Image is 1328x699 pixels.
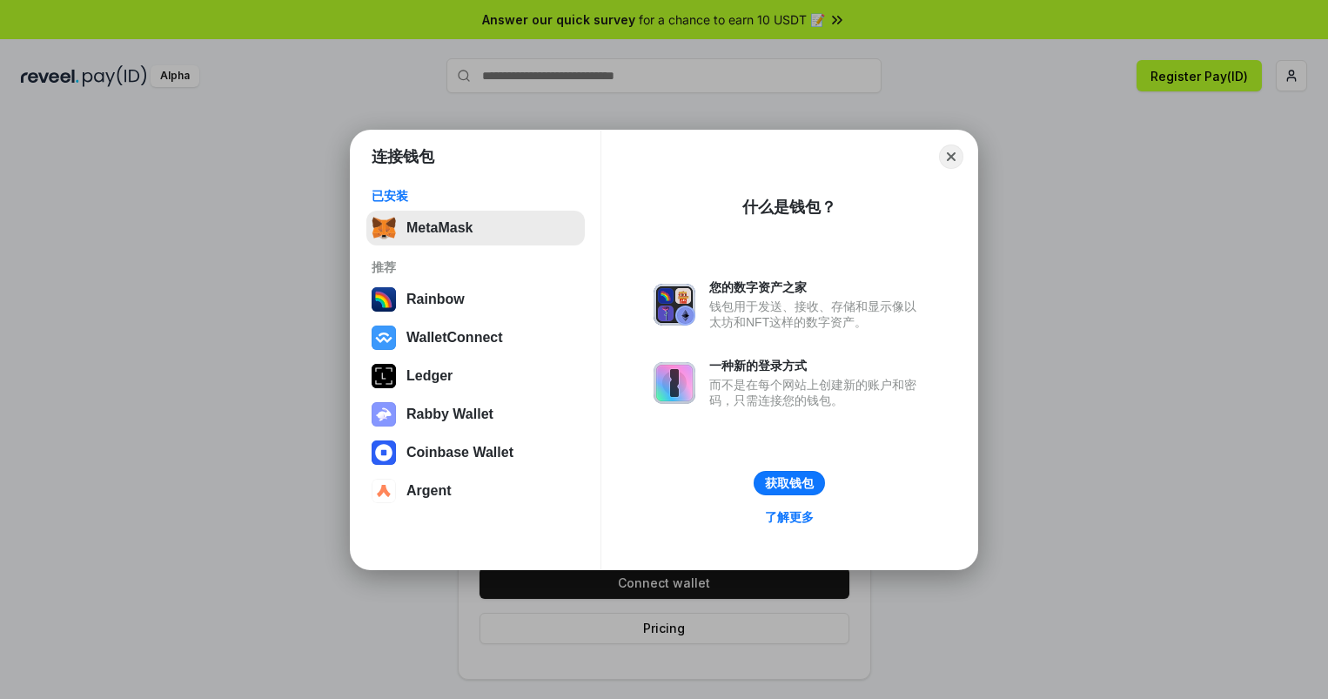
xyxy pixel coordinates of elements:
img: svg+xml,%3Csvg%20width%3D%2228%22%20height%3D%2228%22%20viewBox%3D%220%200%2028%2028%22%20fill%3D... [372,440,396,465]
img: svg+xml,%3Csvg%20fill%3D%22none%22%20height%3D%2233%22%20viewBox%3D%220%200%2035%2033%22%20width%... [372,216,396,240]
div: MetaMask [406,220,473,236]
button: Argent [366,474,585,508]
div: Argent [406,483,452,499]
img: svg+xml,%3Csvg%20width%3D%2228%22%20height%3D%2228%22%20viewBox%3D%220%200%2028%2028%22%20fill%3D... [372,479,396,503]
div: Ledger [406,368,453,384]
img: svg+xml,%3Csvg%20xmlns%3D%22http%3A%2F%2Fwww.w3.org%2F2000%2Fsvg%22%20fill%3D%22none%22%20viewBox... [654,362,695,404]
img: svg+xml,%3Csvg%20xmlns%3D%22http%3A%2F%2Fwww.w3.org%2F2000%2Fsvg%22%20fill%3D%22none%22%20viewBox... [654,284,695,326]
div: 推荐 [372,259,580,275]
div: Rainbow [406,292,465,307]
button: Rainbow [366,282,585,317]
div: 钱包用于发送、接收、存储和显示像以太坊和NFT这样的数字资产。 [709,299,925,330]
h1: 连接钱包 [372,146,434,167]
div: 获取钱包 [765,475,814,491]
div: 一种新的登录方式 [709,358,925,373]
button: Ledger [366,359,585,393]
img: svg+xml,%3Csvg%20width%3D%22120%22%20height%3D%22120%22%20viewBox%3D%220%200%20120%20120%22%20fil... [372,287,396,312]
button: WalletConnect [366,320,585,355]
button: MetaMask [366,211,585,245]
div: 什么是钱包？ [742,197,836,218]
div: 已安装 [372,188,580,204]
button: Coinbase Wallet [366,435,585,470]
img: svg+xml,%3Csvg%20xmlns%3D%22http%3A%2F%2Fwww.w3.org%2F2000%2Fsvg%22%20fill%3D%22none%22%20viewBox... [372,402,396,427]
div: 您的数字资产之家 [709,279,925,295]
div: 而不是在每个网站上创建新的账户和密码，只需连接您的钱包。 [709,377,925,408]
button: Rabby Wallet [366,397,585,432]
a: 了解更多 [755,506,824,528]
div: 了解更多 [765,509,814,525]
div: Rabby Wallet [406,407,493,422]
div: Coinbase Wallet [406,445,513,460]
button: Close [939,145,963,169]
img: svg+xml,%3Csvg%20xmlns%3D%22http%3A%2F%2Fwww.w3.org%2F2000%2Fsvg%22%20width%3D%2228%22%20height%3... [372,364,396,388]
button: 获取钱包 [754,471,825,495]
div: WalletConnect [406,330,503,346]
img: svg+xml,%3Csvg%20width%3D%2228%22%20height%3D%2228%22%20viewBox%3D%220%200%2028%2028%22%20fill%3D... [372,326,396,350]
